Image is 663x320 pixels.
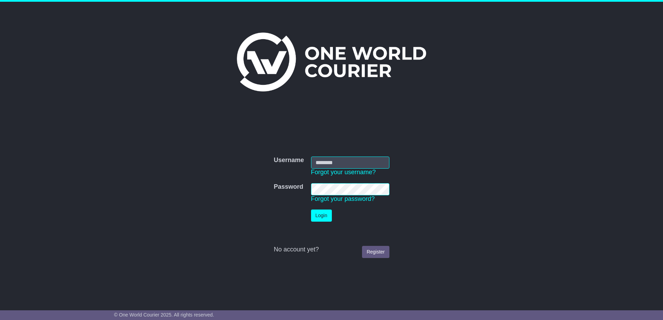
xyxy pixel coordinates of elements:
label: Username [274,157,304,164]
a: Forgot your password? [311,195,375,202]
div: No account yet? [274,246,389,254]
button: Login [311,210,332,222]
label: Password [274,183,303,191]
img: One World [237,33,426,91]
span: © One World Courier 2025. All rights reserved. [114,312,214,318]
a: Forgot your username? [311,169,376,176]
a: Register [362,246,389,258]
